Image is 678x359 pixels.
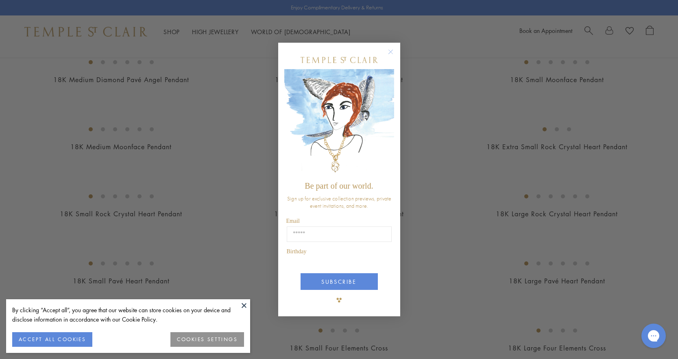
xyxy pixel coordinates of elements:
div: By clicking “Accept all”, you agree that our website can store cookies on your device and disclos... [12,305,244,324]
button: COOKIES SETTINGS [170,332,244,347]
button: Close dialog [390,51,400,61]
span: Be part of our world. [305,181,373,190]
input: Email [287,226,392,242]
span: Sign up for exclusive collection previews, private event invitations, and more. [287,195,391,209]
img: Temple St. Clair [301,57,378,63]
img: TSC [331,292,347,308]
button: ACCEPT ALL COOKIES [12,332,92,347]
span: Birthday [287,248,307,255]
img: c4a9eb12-d91a-4d4a-8ee0-386386f4f338.jpeg [284,69,394,178]
span: Email [286,218,300,224]
iframe: Gorgias live chat messenger [637,321,670,351]
button: SUBSCRIBE [301,273,378,290]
